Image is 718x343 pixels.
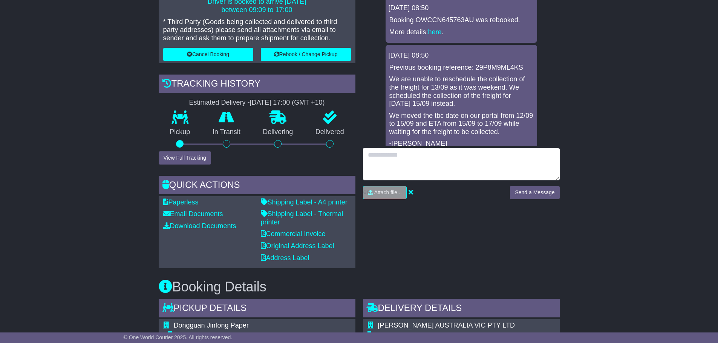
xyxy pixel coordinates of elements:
span: © One World Courier 2025. All rights reserved. [124,334,233,340]
p: -[PERSON_NAME] [389,140,533,148]
div: [DATE] 17:00 (GMT +10) [250,99,325,107]
p: Delivering [252,128,305,136]
a: Commercial Invoice [261,230,326,238]
button: Cancel Booking [163,48,253,61]
a: Address Label [261,254,309,262]
div: [DATE] 08:50 [389,4,534,12]
div: Tracking history [159,75,355,95]
div: Pickup [174,331,351,340]
p: In Transit [201,128,252,136]
div: Estimated Delivery - [159,99,355,107]
span: Commercial [378,331,414,339]
h3: Booking Details [159,279,560,294]
button: Send a Message [510,186,559,199]
p: Booking OWCCN645763AU was rebooked. [389,16,533,24]
p: We moved the tbc date on our portal from 12/09 to 15/09 and ETA from 15/09 to 17/09 while waiting... [389,112,533,136]
span: [PERSON_NAME] AUSTRALIA VIC PTY LTD [378,322,515,329]
a: Original Address Label [261,242,334,250]
div: Pickup Details [159,299,355,319]
span: Commercial [174,331,210,339]
p: Previous booking reference: 29P8M9ML4KS [389,64,533,72]
p: * Third Party (Goods being collected and delivered to third party addresses) please send all atta... [163,18,351,43]
span: Dongguan Jinfong Paper [174,322,249,329]
p: Delivered [304,128,355,136]
div: Delivery Details [363,299,560,319]
a: Download Documents [163,222,236,230]
a: Email Documents [163,210,223,218]
div: Quick Actions [159,176,355,196]
a: Paperless [163,198,199,206]
p: Pickup [159,128,202,136]
p: More details: . [389,28,533,37]
div: Delivery [378,331,555,340]
p: We are unable to reschedule the collection of the freight for 13/09 as it was weekend. We schedul... [389,75,533,108]
a: Shipping Label - A4 printer [261,198,348,206]
a: here [428,28,442,36]
div: [DATE] 08:50 [389,52,534,60]
button: View Full Tracking [159,151,211,165]
button: Rebook / Change Pickup [261,48,351,61]
a: Shipping Label - Thermal printer [261,210,343,226]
